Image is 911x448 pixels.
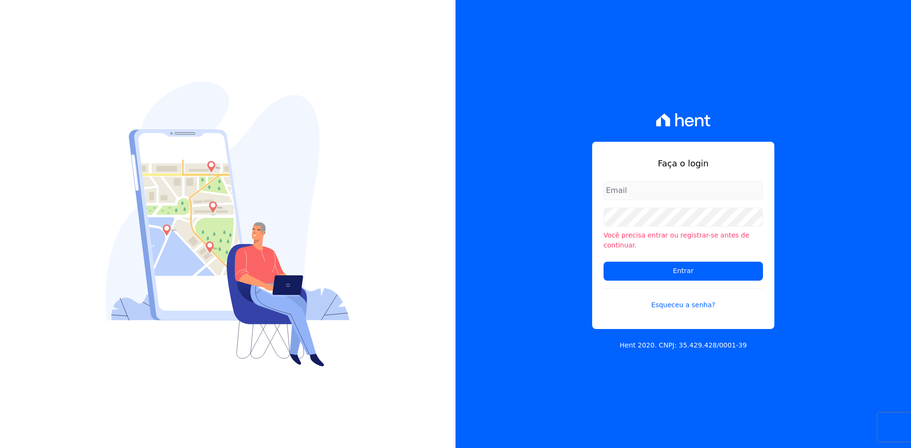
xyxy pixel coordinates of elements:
[604,157,763,170] h1: Faça o login
[620,340,747,350] p: Hent 2020. CNPJ: 35.429.428/0001-39
[604,230,763,250] li: Você precisa entrar ou registrar-se antes de continuar.
[604,181,763,200] input: Email
[604,288,763,310] a: Esqueceu a senha?
[106,82,350,366] img: Login
[604,262,763,281] input: Entrar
